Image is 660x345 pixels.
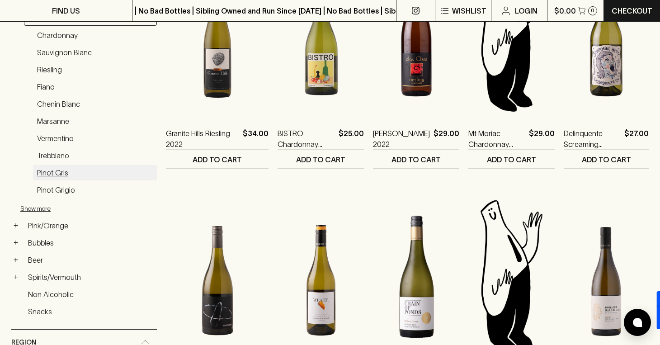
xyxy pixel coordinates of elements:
a: Pinot Gris [33,165,157,180]
p: $29.00 [529,128,555,150]
a: Trebbiano [33,148,157,163]
button: + [11,255,20,265]
a: BISTRO Chardonnay 2022 [278,128,335,150]
button: − [11,14,20,23]
p: 0 [591,8,594,13]
a: Mt Moriac Chardonnay 2024 [468,128,525,150]
p: $29.00 [434,128,459,150]
p: $25.00 [339,128,364,150]
p: ADD TO CART [487,154,536,165]
button: + [11,221,20,230]
img: bubble-icon [633,318,642,327]
button: ADD TO CART [564,150,649,169]
a: Sauvignon Blanc [33,45,157,60]
a: Snacks [24,304,157,319]
a: Non Alcoholic [24,287,157,302]
a: Riesling [33,62,157,77]
p: ADD TO CART [391,154,441,165]
a: Vermentino [33,131,157,146]
a: Pink/Orange [24,218,157,233]
p: ADD TO CART [582,154,631,165]
p: ADD TO CART [193,154,242,165]
button: Show more [20,199,139,218]
a: Delinquente Screaming [PERSON_NAME] 2024 [564,128,621,150]
button: ADD TO CART [468,150,555,169]
p: $0.00 [554,5,576,16]
button: + [11,273,20,282]
button: + [11,238,20,247]
a: Beer [24,252,157,268]
p: Wishlist [452,5,486,16]
p: ADD TO CART [296,154,345,165]
a: Chenin Blanc [33,96,157,112]
button: ADD TO CART [166,150,269,169]
p: Login [515,5,537,16]
a: Marsanne [33,113,157,129]
p: Checkout [612,5,652,16]
a: [PERSON_NAME] 2022 [373,128,430,150]
a: Chardonnay [33,28,157,43]
a: Bubbles [24,235,157,250]
a: Fiano [33,79,157,95]
p: $34.00 [243,128,269,150]
button: ADD TO CART [373,150,459,169]
button: ADD TO CART [278,150,364,169]
a: Granite Hills Riesling 2022 [166,128,239,150]
a: Pinot Grigio [33,182,157,198]
p: $27.00 [624,128,649,150]
a: Spirits/Vermouth [24,269,157,285]
p: FIND US [52,5,80,16]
